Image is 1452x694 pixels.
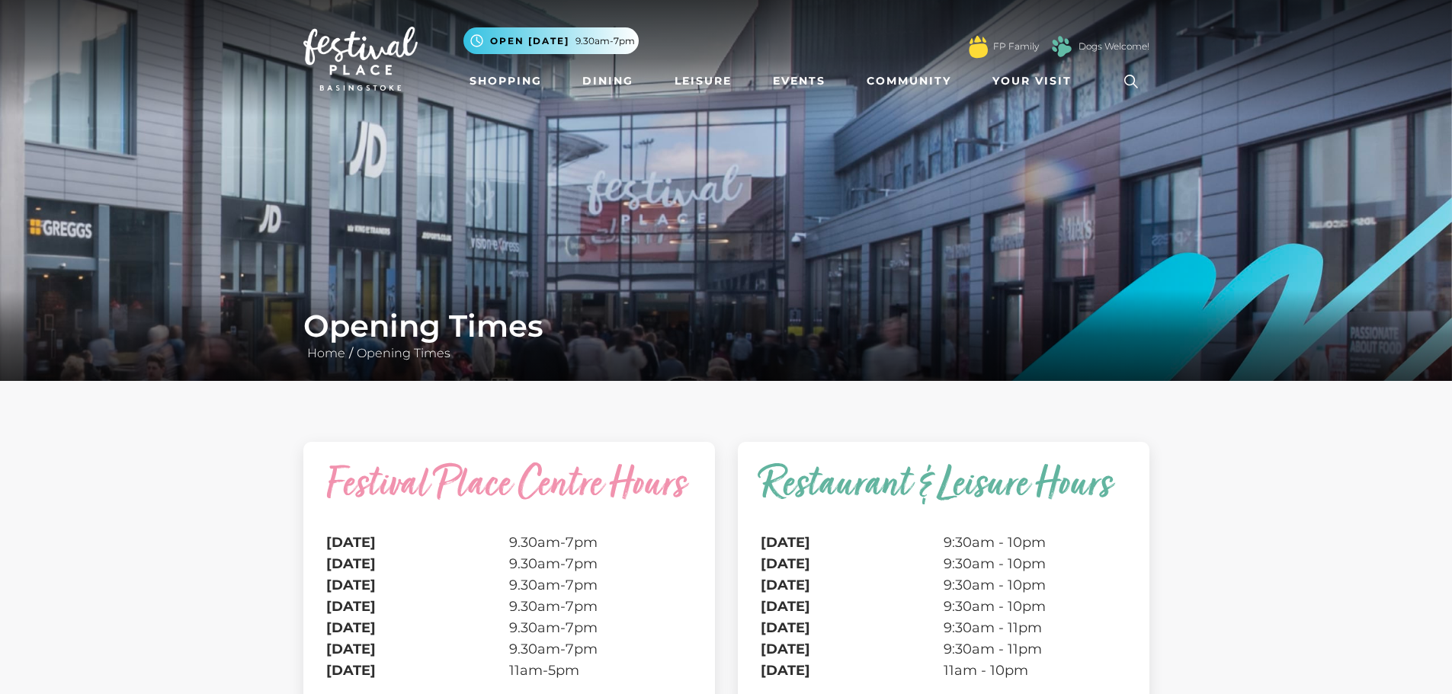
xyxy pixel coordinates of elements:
[944,660,1127,681] td: 11am - 10pm
[767,67,832,95] a: Events
[986,67,1085,95] a: Your Visit
[944,617,1127,638] td: 9:30am - 11pm
[944,553,1127,574] td: 9:30am - 10pm
[576,67,639,95] a: Dining
[761,660,944,681] th: [DATE]
[303,346,349,360] a: Home
[303,27,418,91] img: Festival Place Logo
[326,532,509,553] th: [DATE]
[509,596,692,617] td: 9.30am-7pm
[944,638,1127,660] td: 9:30am - 11pm
[326,596,509,617] th: [DATE]
[575,34,635,48] span: 9.30am-7pm
[509,660,692,681] td: 11am-5pm
[992,73,1072,89] span: Your Visit
[761,596,944,617] th: [DATE]
[1079,40,1149,53] a: Dogs Welcome!
[668,67,738,95] a: Leisure
[326,638,509,660] th: [DATE]
[761,617,944,638] th: [DATE]
[326,660,509,681] th: [DATE]
[509,574,692,596] td: 9.30am-7pm
[326,574,509,596] th: [DATE]
[509,532,692,553] td: 9.30am-7pm
[326,553,509,574] th: [DATE]
[326,465,692,532] caption: Festival Place Centre Hours
[463,27,639,54] button: Open [DATE] 9.30am-7pm
[353,346,454,360] a: Opening Times
[292,308,1161,363] div: /
[761,638,944,660] th: [DATE]
[993,40,1039,53] a: FP Family
[509,617,692,638] td: 9.30am-7pm
[490,34,569,48] span: Open [DATE]
[761,532,944,553] th: [DATE]
[944,574,1127,596] td: 9:30am - 10pm
[761,574,944,596] th: [DATE]
[509,553,692,574] td: 9.30am-7pm
[761,553,944,574] th: [DATE]
[509,638,692,660] td: 9.30am-7pm
[326,617,509,638] th: [DATE]
[944,532,1127,553] td: 9:30am - 10pm
[303,308,1149,344] h1: Opening Times
[761,465,1127,532] caption: Restaurant & Leisure Hours
[861,67,957,95] a: Community
[463,67,548,95] a: Shopping
[944,596,1127,617] td: 9:30am - 10pm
